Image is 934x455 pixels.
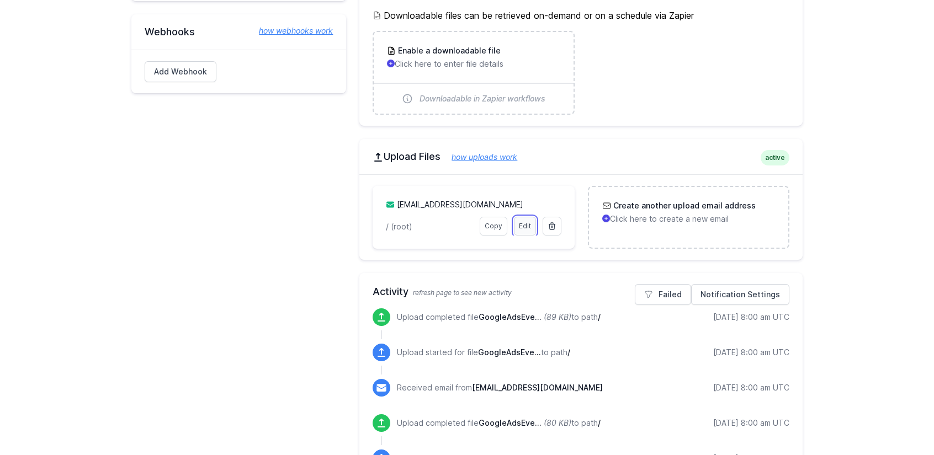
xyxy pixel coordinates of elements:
a: [EMAIL_ADDRESS][DOMAIN_NAME] [397,200,523,209]
h2: Upload Files [373,150,789,163]
span: / [567,347,570,357]
span: active [761,150,789,165]
h3: Enable a downloadable file [396,45,501,56]
p: / (root) [386,221,473,232]
p: Upload completed file to path [397,312,601,323]
p: Upload completed file to path [397,417,601,429]
i: (80 KB) [544,418,571,427]
iframe: Drift Widget Chat Controller [879,400,921,442]
p: Click here to create a new email [602,213,775,224]
a: Enable a downloadable file Click here to enter file details Downloadable in Zapier workflows [374,32,573,114]
div: [DATE] 8:00 am UTC [713,382,789,393]
a: how uploads work [441,152,517,162]
span: refresh page to see new activity [413,288,512,297]
span: GoogleAdsEvents.csv [478,347,541,357]
a: Failed [635,284,691,305]
p: Received email from [397,382,603,393]
span: / [598,418,601,427]
span: / [598,312,601,322]
i: (89 KB) [544,312,571,322]
div: [DATE] 8:00 am UTC [713,347,789,358]
a: Notification Settings [691,284,789,305]
a: Edit [514,217,536,235]
h2: Activity [373,284,789,299]
a: Copy [480,217,507,235]
div: [DATE] 8:00 am UTC [713,312,789,323]
h5: Downloadable files can be retrieved on-demand or on a schedule via Zapier [373,9,789,22]
h3: Create another upload email address [611,200,756,211]
div: [DATE] 8:00 am UTC [713,417,789,429]
a: how webhooks work [248,25,333,36]
a: Add Webhook [145,61,216,82]
a: Create another upload email address Click here to create a new email [589,187,788,238]
p: Upload started for file to path [397,347,570,358]
p: Click here to enter file details [387,58,560,69]
h2: Webhooks [145,25,333,39]
span: GoogleAdsEvents.csv [479,312,542,322]
span: GoogleAdsEvents.csv [479,418,542,427]
span: Downloadable in Zapier workflows [420,93,545,104]
span: [EMAIL_ADDRESS][DOMAIN_NAME] [472,383,603,392]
